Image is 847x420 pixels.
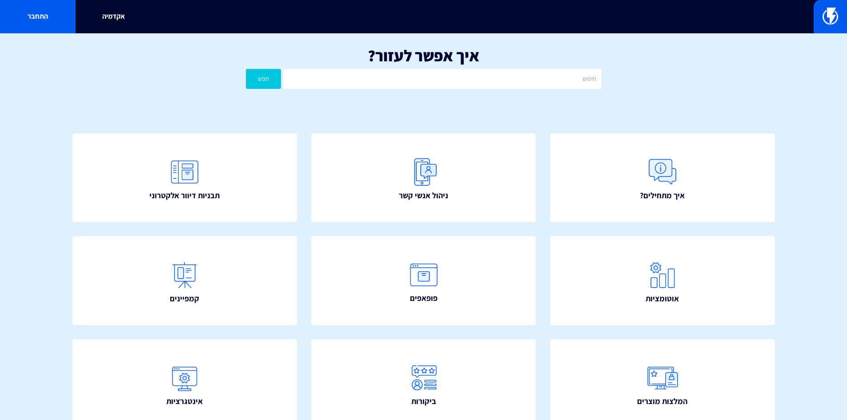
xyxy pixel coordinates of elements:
a: ניהול אנשי קשר [311,133,536,222]
a: תבניות דיוור אלקטרוני [72,133,297,222]
button: חפש [246,69,281,89]
a: אוטומציות [550,236,775,325]
span: קמפיינים [170,293,199,304]
span: תבניות דיוור אלקטרוני [149,190,220,201]
span: המלצות מוצרים [637,396,687,407]
span: פופאפים [410,292,438,304]
a: פופאפים [311,236,536,325]
span: איך מתחילים? [640,190,685,201]
input: חיפוש [283,69,601,89]
a: איך מתחילים? [550,133,775,222]
h1: איך אפשר לעזור? [13,47,834,64]
span: אוטומציות [646,293,679,304]
a: קמפיינים [72,236,297,325]
span: אינטגרציות [166,396,203,407]
span: ניהול אנשי קשר [399,190,448,201]
span: ביקורות [411,396,436,407]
